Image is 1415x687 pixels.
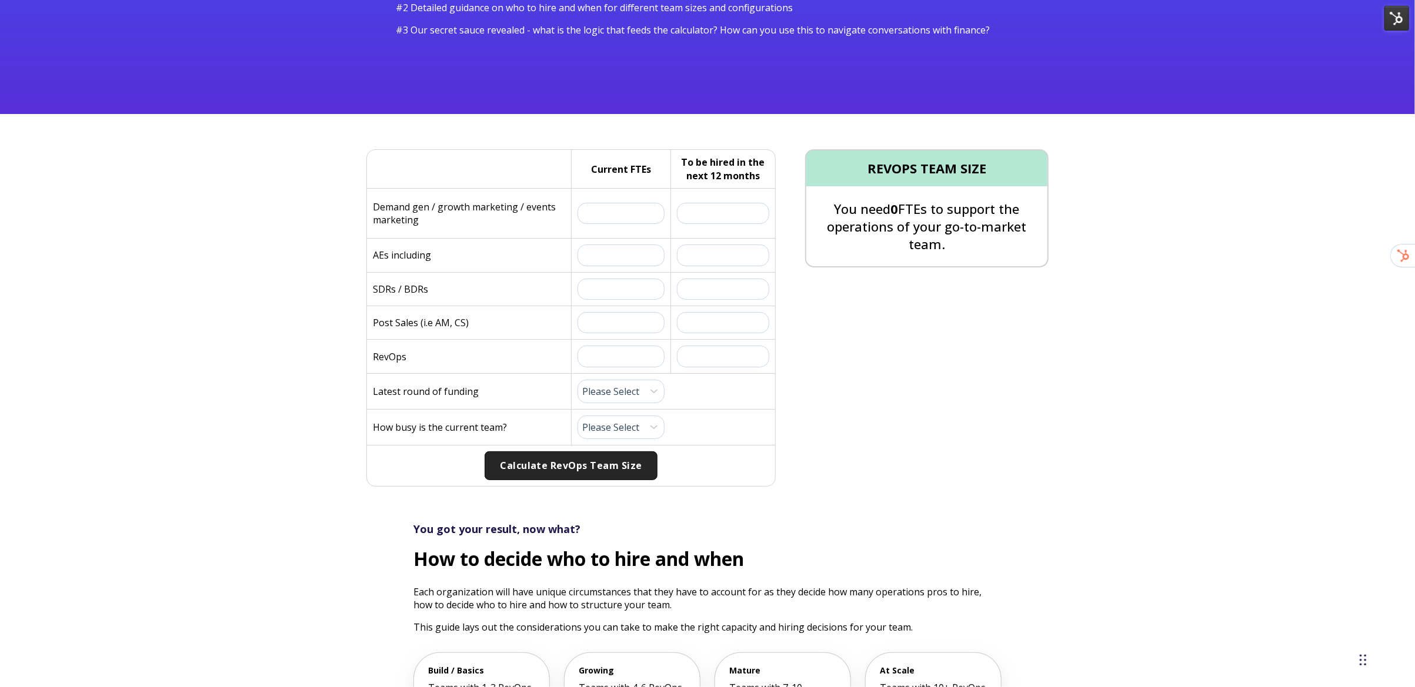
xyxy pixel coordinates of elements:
p: You need FTEs to support the operations of your go-to-market team. [806,200,1047,253]
h5: To be hired in the next 12 months [677,156,770,182]
span: #3 Our secret sauce revealed - what is the logic that feeds the calculator? How can you use this ... [396,24,990,36]
p: AEs including [373,249,431,262]
p: Latest round of funding [373,385,479,398]
p: How busy is the current team? [373,421,507,434]
h5: Current FTEs [591,163,651,176]
p: RevOps [373,350,406,363]
p: Demand gen / growth marketing / events marketing [373,200,565,226]
div: Drag [1360,642,1367,678]
h4: REVOPS TEAM SIZE [806,150,1047,186]
p: Post Sales (i.e AM, CS) [373,316,469,329]
img: HubSpot Tools Menu Toggle [1384,6,1409,31]
span: Mature [729,665,836,676]
span: Build / Basics [428,665,535,676]
span: 0 [891,200,899,217]
p: SDRs / BDRs [373,283,428,296]
strong: How to decide who to hire and when [413,546,744,571]
span: At Scale [880,665,987,676]
button: Calculate RevOps Team Size [485,451,657,481]
span: Growing [579,665,686,676]
span: #2 Detailed guidance on who to hire and when for different team sizes and configurations [396,1,793,14]
iframe: Chat Widget [1356,631,1415,687]
p: This guide lays out the considerations you can take to make the right capacity and hiring decisio... [413,621,1002,634]
p: Each organization will have unique circumstances that they have to account for as they decide how... [413,585,1002,611]
strong: You got your result, now what? [413,522,580,536]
